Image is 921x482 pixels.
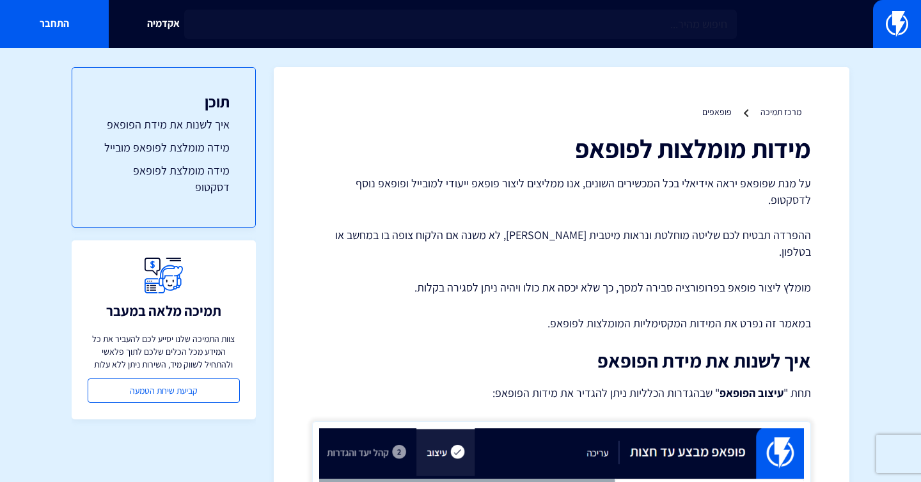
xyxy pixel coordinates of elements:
[312,350,811,371] h2: איך לשנות את מידת הפופאפ
[88,332,240,371] p: צוות התמיכה שלנו יסייע לכם להעביר את כל המידע מכל הכלים שלכם לתוך פלאשי ולהתחיל לשווק מיד, השירות...
[312,175,811,208] p: על מנת שפופאפ יראה אידיאלי בכל המכשירים השונים, אנו ממליצים ליצור פופאפ ייעודי למובייל ופופאפ נוס...
[98,116,230,133] a: איך לשנות את מידת הפופאפ
[312,279,811,296] p: מומלץ ליצור פופאפ בפרופורציה סבירה למסך, כך שלא יכסה את כולו ויהיה ניתן לסגירה בקלות.
[720,385,783,400] strong: עיצוב הפופאפ
[184,10,737,39] input: חיפוש מהיר...
[312,315,811,332] p: במאמר זה נפרט את המידות המקסימליות המומלצות לפופאפ.
[312,384,811,402] p: תחת " " שבהגדרות הכלליות ניתן להגדיר את מידות הפופאפ:
[702,106,732,118] a: פופאפים
[88,378,240,403] a: קביעת שיחת הטמעה
[98,93,230,110] h3: תוכן
[106,303,221,318] h3: תמיכה מלאה במעבר
[760,106,801,118] a: מרכז תמיכה
[98,139,230,156] a: מידה מומלצת לפופאפ מובייל
[312,134,811,162] h1: מידות מומלצות לפופאפ
[312,227,811,260] p: ההפרדה תבטיח לכם שליטה מוחלטת ונראות מיטבית [PERSON_NAME], לא משנה אם הלקוח צופה בו במחשב או בטלפון.
[98,162,230,195] a: מידה מומלצת לפופאפ דסקטופ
